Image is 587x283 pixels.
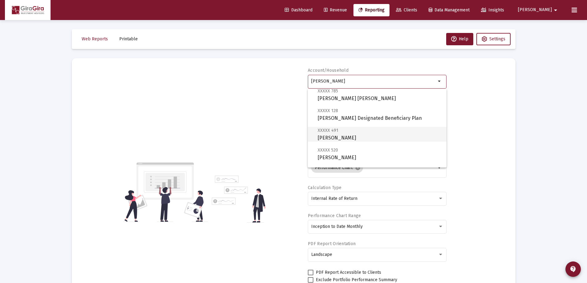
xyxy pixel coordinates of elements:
[316,269,381,276] span: PDF Report Accessible to Clients
[285,7,312,13] span: Dashboard
[311,79,436,84] input: Search or select an account or household
[311,162,436,174] mat-chip-list: Selection
[396,7,417,13] span: Clients
[481,7,504,13] span: Insights
[123,162,208,223] img: reporting
[569,265,577,273] mat-icon: contact_support
[318,148,338,153] span: XXXXX 520
[318,166,442,181] span: [PERSON_NAME] [PERSON_NAME]
[511,4,567,16] button: [PERSON_NAME]
[552,4,559,16] mat-icon: arrow_drop_down
[318,108,338,113] span: XXXXX 128
[311,224,363,229] span: Inception to Date Monthly
[318,167,339,172] span: XXXXX 888
[355,165,361,171] mat-icon: cancel
[212,176,266,223] img: reporting-alt
[318,88,338,94] span: XXXXX 785
[114,33,143,45] button: Printable
[391,4,422,16] a: Clients
[358,7,385,13] span: Reporting
[318,87,442,102] span: [PERSON_NAME] [PERSON_NAME]
[308,213,361,218] label: Performance Chart Range
[489,36,505,42] span: Settings
[311,252,332,257] span: Landscape
[324,7,347,13] span: Revenue
[436,164,443,172] mat-icon: arrow_drop_down
[77,33,113,45] button: Web Reports
[318,107,442,122] span: [PERSON_NAME] Designated Beneficiary Plan
[119,36,138,42] span: Printable
[446,33,473,45] button: Help
[82,36,108,42] span: Web Reports
[518,7,552,13] span: [PERSON_NAME]
[451,36,468,42] span: Help
[476,4,509,16] a: Insights
[353,4,389,16] a: Reporting
[424,4,475,16] a: Data Management
[318,127,442,142] span: [PERSON_NAME]
[10,4,46,16] img: Dashboard
[308,241,356,246] label: PDF Report Orientation
[429,7,470,13] span: Data Management
[436,78,443,85] mat-icon: arrow_drop_down
[319,4,352,16] a: Revenue
[311,196,357,201] span: Internal Rate of Return
[311,163,363,173] mat-chip: Performance Chart
[280,4,317,16] a: Dashboard
[308,68,349,73] label: Account/Household
[318,146,442,161] span: [PERSON_NAME]
[308,185,341,190] label: Calculation Type
[476,33,511,45] button: Settings
[318,128,338,133] span: XXXXX 491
